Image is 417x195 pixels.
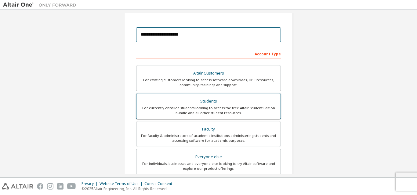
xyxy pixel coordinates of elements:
div: Everyone else [140,153,277,161]
div: Altair Customers [140,69,277,78]
div: For faculty & administrators of academic institutions administering students and accessing softwa... [140,133,277,143]
img: linkedin.svg [57,183,63,190]
img: Altair One [3,2,79,8]
div: Privacy [82,181,100,186]
p: © 2025 Altair Engineering, Inc. All Rights Reserved. [82,186,176,191]
div: Website Terms of Use [100,181,144,186]
img: instagram.svg [47,183,53,190]
div: Faculty [140,125,277,134]
div: For individuals, businesses and everyone else looking to try Altair software and explore our prod... [140,161,277,171]
div: For currently enrolled students looking to access the free Altair Student Edition bundle and all ... [140,106,277,115]
div: Cookie Consent [144,181,176,186]
img: altair_logo.svg [2,183,33,190]
img: facebook.svg [37,183,43,190]
img: youtube.svg [67,183,76,190]
div: Students [140,97,277,106]
div: For existing customers looking to access software downloads, HPC resources, community, trainings ... [140,78,277,87]
div: Account Type [136,49,281,58]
